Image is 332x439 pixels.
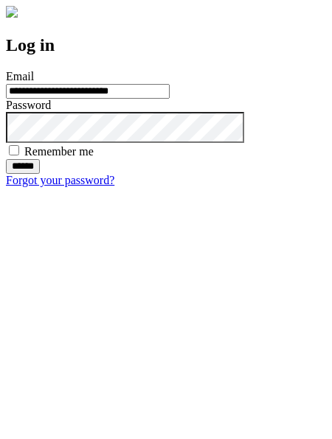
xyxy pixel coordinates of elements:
[24,145,94,158] label: Remember me
[6,174,114,186] a: Forgot your password?
[6,35,326,55] h2: Log in
[6,70,34,82] label: Email
[6,99,51,111] label: Password
[6,6,18,18] img: logo-4e3dc11c47720685a147b03b5a06dd966a58ff35d612b21f08c02c0306f2b779.png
